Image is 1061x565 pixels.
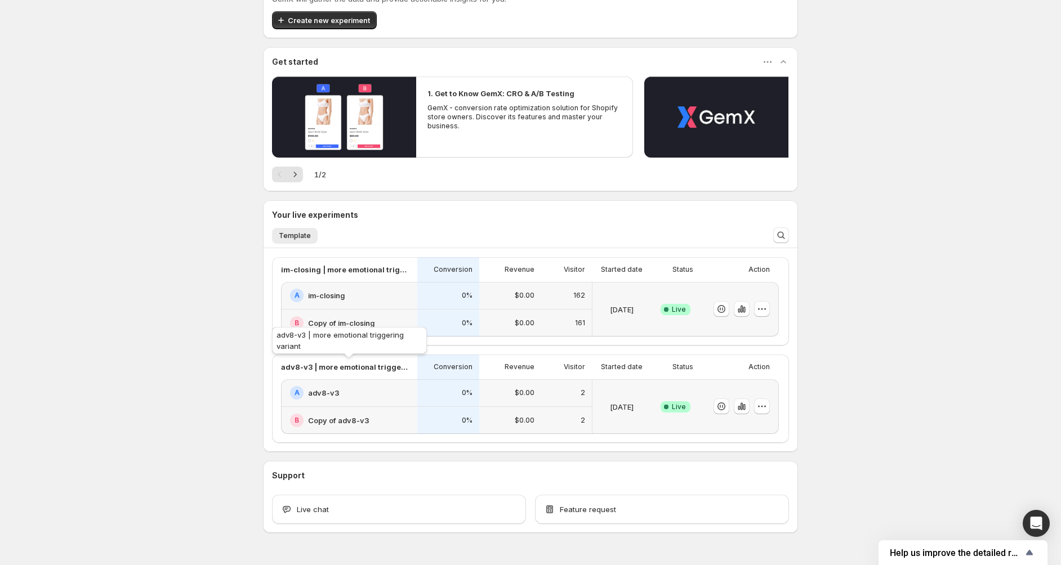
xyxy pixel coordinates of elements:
span: Feature request [560,504,616,515]
p: $0.00 [515,388,534,397]
h3: Your live experiments [272,209,358,221]
p: Status [672,265,693,274]
p: 161 [575,319,585,328]
h2: A [295,291,300,300]
p: Conversion [434,265,472,274]
p: 0% [462,416,472,425]
span: Live [672,305,686,314]
h2: A [295,388,300,397]
p: Conversion [434,362,472,371]
h2: Copy of adv8-v3 [308,415,369,426]
nav: Pagination [272,167,303,182]
span: Help us improve the detailed report for A/B campaigns [890,548,1023,558]
p: 0% [462,291,472,300]
p: [DATE] [610,304,634,315]
h3: Support [272,470,305,481]
p: Action [748,265,770,274]
div: Open Intercom Messenger [1023,510,1050,537]
h2: im-closing [308,290,345,301]
h2: Copy of im-closing [308,317,375,329]
span: Create new experiment [288,15,370,26]
p: Action [748,362,770,371]
p: 2 [581,416,585,425]
p: GemX - conversion rate optimization solution for Shopify store owners. Discover its features and ... [427,104,621,131]
button: Next [287,167,303,182]
p: im-closing | more emotional triggering variant [281,264,411,275]
button: Play video [644,77,788,158]
button: Play video [272,77,416,158]
p: Revenue [505,265,534,274]
h2: adv8-v3 [308,387,340,398]
p: Revenue [505,362,534,371]
span: Template [279,231,311,240]
h2: B [295,416,299,425]
p: 0% [462,388,472,397]
p: Started date [601,362,643,371]
span: 1 / 2 [314,169,326,180]
h2: B [295,319,299,328]
p: Started date [601,265,643,274]
p: [DATE] [610,401,634,412]
p: 162 [573,291,585,300]
p: Visitor [564,265,585,274]
button: Show survey - Help us improve the detailed report for A/B campaigns [890,546,1036,559]
p: Status [672,362,693,371]
p: 2 [581,388,585,397]
p: $0.00 [515,319,534,328]
p: $0.00 [515,291,534,300]
button: Search and filter results [773,227,789,243]
p: 0% [462,319,472,328]
span: Live [672,402,686,411]
p: Visitor [564,362,585,371]
button: Create new experiment [272,11,377,29]
span: Live chat [297,504,329,515]
h3: Get started [272,56,318,68]
p: adv8-v3 | more emotional triggering variant [281,361,411,373]
p: $0.00 [515,416,534,425]
h2: 1. Get to Know GemX: CRO & A/B Testing [427,88,574,99]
